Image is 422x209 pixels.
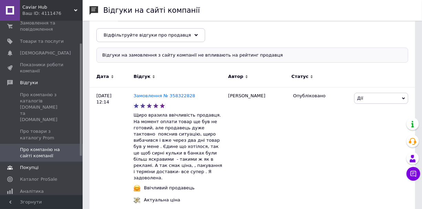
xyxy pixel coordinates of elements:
img: :hugging_face: [134,185,140,192]
div: Опубліковані без коментаря [89,21,180,48]
p: Щиро вразила ввічливість продавця. На момент оплати товар ще був не готовий, але продавець дуже т... [134,112,225,181]
span: Покупці [20,165,39,171]
span: Дата [96,73,109,80]
div: Опубліковано [293,93,349,99]
div: Ввічливий продавець [142,185,196,191]
span: Опубліковані без комен... [96,29,166,35]
div: Ваш ID: 4111476 [22,10,83,17]
button: Чат з покупцем [407,167,420,181]
span: Про компанію з каталогів [DOMAIN_NAME] та [DOMAIN_NAME] [20,92,64,123]
a: Замовлення № 358322828 [134,93,195,98]
span: Дії [357,96,363,101]
div: Відгуки на замовлення з сайту компанії не впливають на рейтинг продавця [96,48,408,63]
span: Caviar Hub [22,4,74,10]
span: Відгук [134,73,150,80]
span: Аналітика [20,188,44,195]
h1: Відгуки на сайті компанії [103,6,200,14]
span: Відгуки [20,80,38,86]
span: Каталог ProSale [20,176,57,182]
span: Товари та послуги [20,38,64,44]
span: Замовлення та повідомлення [20,20,64,32]
span: [DEMOGRAPHIC_DATA] [20,50,71,56]
img: :money_with_wings: [134,197,140,204]
span: Відфільтруйте відгуки про продавця [104,32,191,38]
span: Автор [228,73,243,80]
span: Про компанію на сайті компанії [20,147,64,159]
span: Про товари з каталогу Prom [20,128,64,141]
span: Статус [292,73,309,80]
span: Показники роботи компанії [20,62,64,74]
div: Актуальна ціна [142,197,182,203]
